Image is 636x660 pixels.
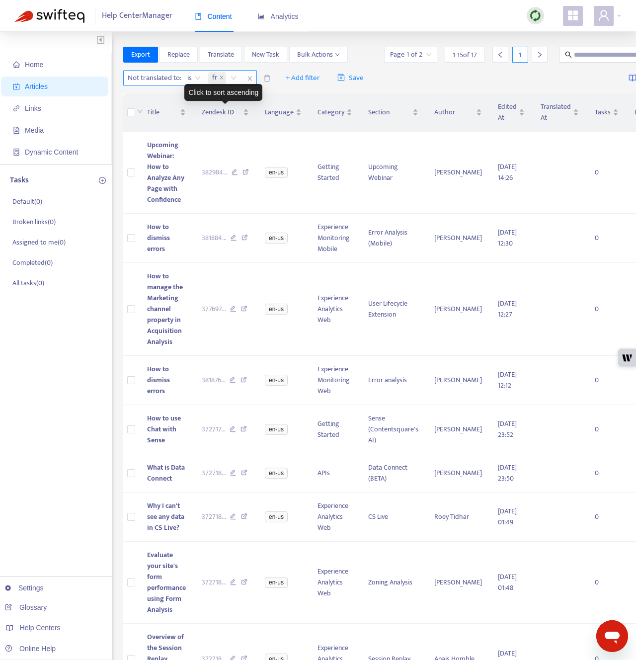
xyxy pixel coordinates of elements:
span: Help Center Manager [102,6,172,25]
iframe: Button to launch messaging window [596,620,628,652]
td: [PERSON_NAME] [426,132,490,214]
span: How to dismiss errors [147,363,170,397]
span: en-us [265,468,288,479]
span: 372717 ... [202,424,226,435]
button: Bulk Actionsdown [289,47,348,63]
span: home [13,61,20,68]
span: en-us [265,577,288,588]
span: Replace [167,49,190,60]
span: 377697 ... [202,304,226,315]
td: Error analysis [360,356,426,405]
span: container [13,149,20,156]
span: en-us [265,167,288,178]
span: en-us [265,375,288,386]
span: Translate [208,49,234,60]
span: 1 - 15 of 17 [453,50,477,60]
span: Analytics [258,12,299,20]
button: saveSave [330,70,371,86]
th: Author [426,93,490,132]
span: Dynamic Content [25,148,78,156]
td: Sense (Contentsquare's AI) [360,405,426,454]
p: Assigned to me ( 0 ) [12,237,66,247]
span: Not translated to : [124,71,183,85]
div: Click to sort ascending [184,84,262,101]
span: close [243,73,256,84]
button: Replace [159,47,198,63]
td: [PERSON_NAME] [426,356,490,405]
span: 372718 ... [202,511,226,522]
span: appstore [567,9,579,21]
button: Translate [200,47,242,63]
span: New Task [252,49,279,60]
td: Experience Monitoring Web [310,356,360,405]
span: area-chart [258,13,265,20]
span: How to use Chat with Sense [147,412,181,446]
td: Experience Analytics Web [310,263,360,356]
span: is [187,71,201,85]
td: Experience Monitoring Mobile [310,214,360,263]
span: fr [212,72,217,84]
span: user [598,9,610,21]
span: left [497,51,504,58]
span: Author [434,107,474,118]
span: Bulk Actions [297,49,340,60]
span: [DATE] 01:49 [498,505,517,528]
td: Upcoming Webinar [360,132,426,214]
span: Export [131,49,150,60]
td: 0 [587,263,627,356]
td: 0 [587,214,627,263]
span: en-us [265,233,288,244]
span: right [536,51,543,58]
td: 0 [587,132,627,214]
button: New Task [244,47,287,63]
span: down [335,52,340,57]
td: 0 [587,454,627,493]
a: Glossary [5,603,47,611]
span: Section [368,107,410,118]
span: account-book [13,83,20,90]
span: close [219,75,224,81]
span: 381876 ... [202,375,226,386]
span: Upcoming Webinar: How to Analyze Any Page with Confidence [147,139,184,205]
td: [PERSON_NAME] [426,542,490,624]
p: All tasks ( 0 ) [12,278,44,288]
span: What is Data Connect [147,462,185,484]
span: Tasks [595,107,611,118]
td: Error Analysis (Mobile) [360,214,426,263]
td: CS Live [360,493,426,542]
a: Settings [5,584,44,592]
span: [DATE] 12:30 [498,227,517,249]
span: en-us [265,511,288,522]
span: [DATE] 12:12 [498,369,517,391]
td: Getting Started [310,405,360,454]
a: Online Help [5,645,56,653]
span: [DATE] 12:27 [498,298,517,320]
td: Zoning Analysis [360,542,426,624]
span: en-us [265,304,288,315]
span: Content [195,12,232,20]
span: [DATE] 01:48 [498,571,517,593]
span: search [565,51,572,58]
p: Completed ( 0 ) [12,257,53,268]
span: Media [25,126,44,134]
span: Title [147,107,178,118]
span: Home [25,61,43,69]
span: file-image [13,127,20,134]
span: How to manage the Marketing channel property in Acquisition Analysis [147,270,183,347]
p: Default ( 0 ) [12,196,42,207]
span: + Add filter [286,72,320,84]
span: [DATE] 23:50 [498,462,517,484]
th: Edited At [490,93,533,132]
span: Category [318,107,344,118]
span: 382984 ... [202,167,228,178]
span: plus-circle [99,177,106,184]
img: sync.dc5367851b00ba804db3.png [529,9,542,22]
td: Data Connect (BETA) [360,454,426,493]
span: down [137,108,143,114]
th: Category [310,93,360,132]
th: Zendesk ID [194,93,257,132]
td: Roey Tidhar [426,493,490,542]
span: link [13,105,20,112]
td: User Lifecycle Extension [360,263,426,356]
td: APIs [310,454,360,493]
